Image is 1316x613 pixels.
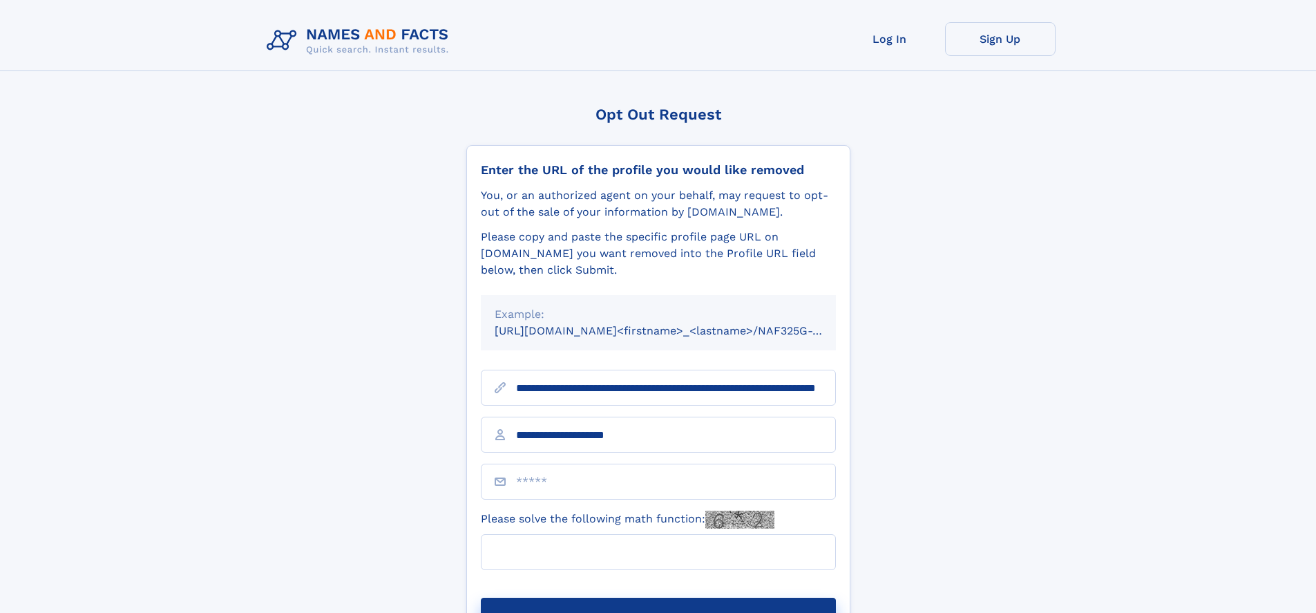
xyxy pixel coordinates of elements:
[481,162,836,178] div: Enter the URL of the profile you would like removed
[835,22,945,56] a: Log In
[261,22,460,59] img: Logo Names and Facts
[466,106,850,123] div: Opt Out Request
[481,511,774,529] label: Please solve the following math function:
[481,187,836,220] div: You, or an authorized agent on your behalf, may request to opt-out of the sale of your informatio...
[495,306,822,323] div: Example:
[495,324,862,337] small: [URL][DOMAIN_NAME]<firstname>_<lastname>/NAF325G-xxxxxxxx
[945,22,1056,56] a: Sign Up
[481,229,836,279] div: Please copy and paste the specific profile page URL on [DOMAIN_NAME] you want removed into the Pr...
